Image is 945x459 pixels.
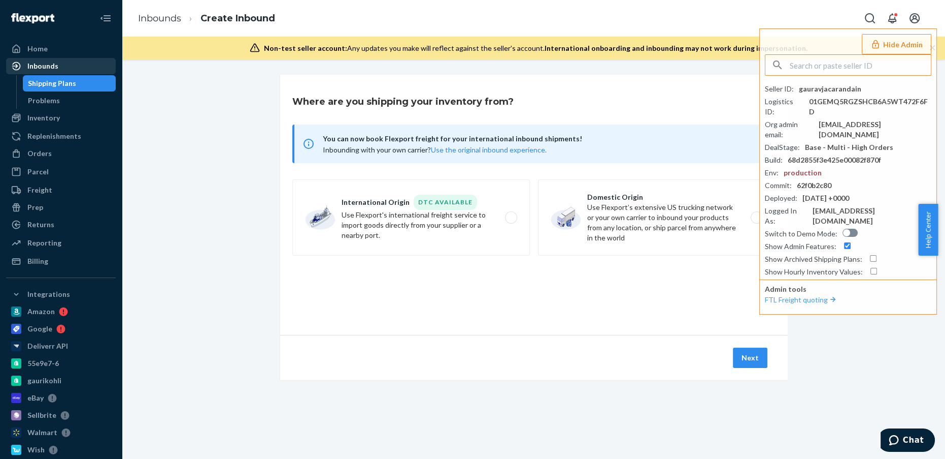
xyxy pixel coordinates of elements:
[765,254,862,264] div: Show Archived Shipping Plans :
[23,75,116,91] a: Shipping Plans
[27,202,43,212] div: Prep
[765,241,836,252] div: Show Admin Features :
[809,97,931,117] div: 01GEMQ5RGZSHCB6A5WT472F6FD
[27,445,45,455] div: Wish
[813,206,931,226] div: [EMAIL_ADDRESS][DOMAIN_NAME]
[27,185,52,195] div: Freight
[27,167,49,177] div: Parcel
[27,113,60,123] div: Inventory
[802,193,849,203] div: [DATE] +0000
[200,13,275,24] a: Create Inbound
[27,341,68,351] div: Deliverr API
[6,253,116,269] a: Billing
[27,131,81,141] div: Replenishments
[27,220,54,230] div: Returns
[733,348,767,368] button: Next
[6,110,116,126] a: Inventory
[6,442,116,458] a: Wish
[27,376,61,386] div: gaurikohli
[6,373,116,389] a: gaurikohli
[805,142,893,152] div: Base - Multi - High Orders
[765,155,783,165] div: Build :
[27,61,58,71] div: Inbounds
[6,424,116,441] a: Walmart
[28,78,76,88] div: Shipping Plans
[27,324,52,334] div: Google
[431,145,547,155] button: Use the original inbound experience.
[881,429,935,454] iframe: Opens a widget where you can chat to one of our agents
[797,180,831,191] div: 62f0b2c80
[27,238,61,248] div: Reporting
[904,8,925,28] button: Open account menu
[6,407,116,423] a: Sellbrite
[6,217,116,233] a: Returns
[6,321,116,337] a: Google
[6,164,116,180] a: Parcel
[28,96,60,106] div: Problems
[6,390,116,406] a: eBay
[27,256,48,266] div: Billing
[765,84,794,94] div: Seller ID :
[27,410,56,420] div: Sellbrite
[6,128,116,144] a: Replenishments
[6,355,116,372] a: 55e9e7-6
[765,119,814,140] div: Org admin email :
[27,358,59,369] div: 55e9e7-6
[862,34,931,54] button: Hide Admin
[918,204,938,256] button: Help Center
[264,43,807,53] div: Any updates you make will reflect against the seller's account.
[819,119,931,140] div: [EMAIL_ADDRESS][DOMAIN_NAME]
[23,93,116,109] a: Problems
[27,393,44,403] div: eBay
[130,4,283,34] ol: breadcrumbs
[6,338,116,354] a: Deliverr API
[765,168,779,178] div: Env :
[6,235,116,251] a: Reporting
[765,295,838,304] a: FTL Freight quoting
[323,145,547,154] span: Inbounding with your own carrier?
[6,199,116,216] a: Prep
[765,97,804,117] div: Logistics ID :
[765,206,807,226] div: Logged In As :
[790,55,931,75] input: Search or paste seller ID
[264,44,347,52] span: Non-test seller account:
[788,155,881,165] div: 68d2855f3e425e00082f870f
[6,58,116,74] a: Inbounds
[765,284,931,294] p: Admin tools
[765,193,797,203] div: Deployed :
[6,145,116,162] a: Orders
[784,168,822,178] div: production
[765,267,863,277] div: Show Hourly Inventory Values :
[6,41,116,57] a: Home
[11,13,54,23] img: Flexport logo
[27,307,55,317] div: Amazon
[6,182,116,198] a: Freight
[27,44,48,54] div: Home
[6,286,116,302] button: Integrations
[860,8,880,28] button: Open Search Box
[27,148,52,159] div: Orders
[95,8,116,28] button: Close Navigation
[292,95,514,108] h3: Where are you shipping your inventory from?
[545,44,807,52] span: International onboarding and inbounding may not work during impersonation.
[138,13,181,24] a: Inbounds
[799,84,861,94] div: gauravjacarandain
[27,289,70,299] div: Integrations
[765,142,800,152] div: DealStage :
[765,180,792,191] div: Commit :
[27,427,57,438] div: Walmart
[6,303,116,320] a: Amazon
[323,133,763,145] span: You can now book Flexport freight for your international inbound shipments!
[765,229,837,239] div: Switch to Demo Mode :
[882,8,902,28] button: Open notifications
